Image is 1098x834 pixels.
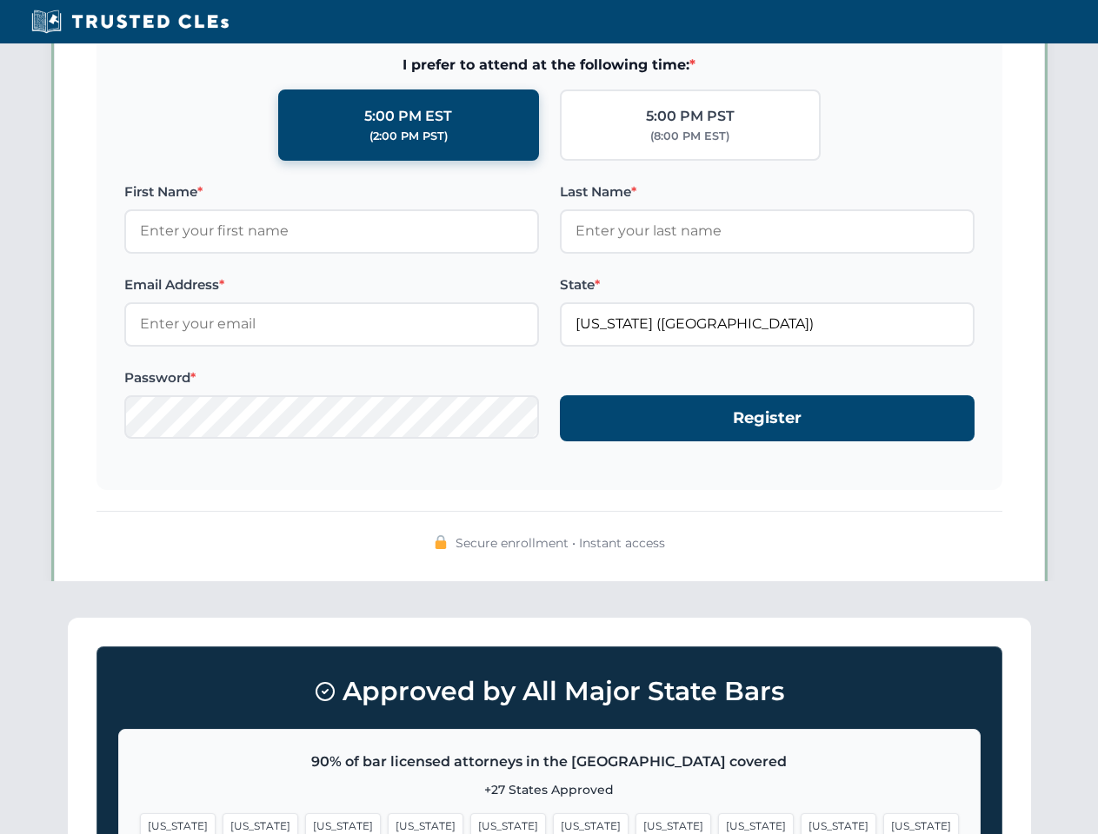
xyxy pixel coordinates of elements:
[124,367,539,388] label: Password
[140,780,959,799] p: +27 States Approved
[124,275,539,295] label: Email Address
[369,128,448,145] div: (2:00 PM PST)
[124,302,539,346] input: Enter your email
[456,533,665,553] span: Secure enrollment • Instant access
[560,209,975,253] input: Enter your last name
[124,182,539,202] label: First Name
[560,395,975,441] button: Register
[124,54,975,76] span: I prefer to attend at the following time:
[434,535,448,549] img: 🔒
[364,105,452,128] div: 5:00 PM EST
[650,128,729,145] div: (8:00 PM EST)
[560,182,975,202] label: Last Name
[140,751,959,773] p: 90% of bar licensed attorneys in the [GEOGRAPHIC_DATA] covered
[560,302,975,346] input: Florida (FL)
[26,9,234,35] img: Trusted CLEs
[560,275,975,295] label: State
[118,668,981,715] h3: Approved by All Major State Bars
[646,105,735,128] div: 5:00 PM PST
[124,209,539,253] input: Enter your first name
